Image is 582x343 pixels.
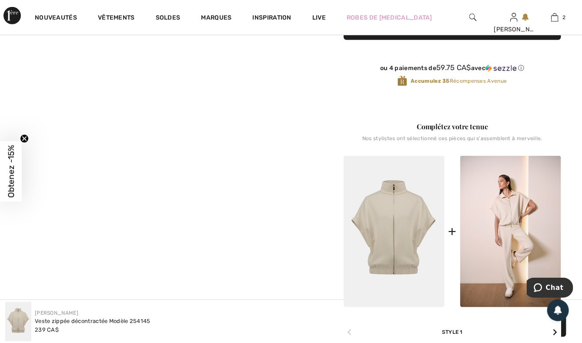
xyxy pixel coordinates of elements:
a: 2 [535,12,575,23]
strong: Accumulez 35 [411,78,450,84]
a: Robes de [MEDICAL_DATA] [347,13,432,22]
span: Inspiration [253,14,291,23]
span: Obtenez -15% [6,145,16,198]
a: Soldes [156,14,181,23]
img: Mes infos [510,12,518,23]
span: 2 [563,13,566,21]
a: [PERSON_NAME] [35,310,78,316]
div: [PERSON_NAME] [494,25,534,34]
button: Close teaser [20,135,29,143]
img: Veste Zippée Décontractée modèle 254145 [344,156,445,308]
div: Complétez votre tenue [344,121,561,132]
span: 59.75 CA$ [436,63,471,72]
div: Style 1 [344,307,561,336]
iframe: Ouvre un widget dans lequel vous pouvez chatter avec l’un de nos agents [527,278,573,299]
a: Se connecter [510,13,518,21]
div: + [448,222,456,241]
img: Sezzle [485,64,517,72]
div: Veste zippée décontractée Modèle 254145 [35,317,151,326]
img: Mon panier [551,12,559,23]
a: Live [312,13,326,22]
a: Nouveautés [35,14,77,23]
span: 239 CA$ [35,326,59,333]
a: Vêtements [98,14,135,23]
img: 1ère Avenue [3,7,21,24]
span: Récompenses Avenue [411,77,507,85]
img: Veste Zipp&eacute;e D&eacute;contract&eacute;e mod&egrave;le 254145 [5,302,31,341]
div: Nos stylistes ont sélectionné ces pièces qui s'assemblent à merveille. [344,135,561,148]
div: ou 4 paiements de avec [344,64,561,72]
img: recherche [469,12,477,23]
img: Récompenses Avenue [398,75,407,87]
a: Marques [201,14,232,23]
div: ou 4 paiements de59.75 CA$avecSezzle Cliquez pour en savoir plus sur Sezzle [344,64,561,75]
